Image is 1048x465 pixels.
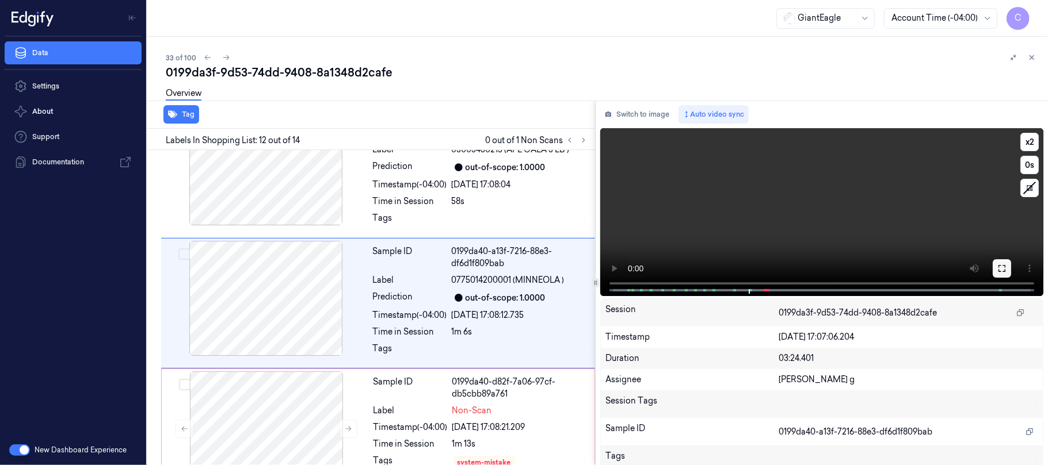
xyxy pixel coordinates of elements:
[779,374,1038,386] div: [PERSON_NAME] g
[779,331,1038,343] div: [DATE] 17:07:06.204
[605,422,779,441] div: Sample ID
[5,151,142,174] a: Documentation
[452,195,588,207] div: 58s
[166,53,196,63] span: 33 of 100
[373,309,447,321] div: Timestamp (-04:00)
[374,376,448,400] div: Sample ID
[605,374,779,386] div: Assignee
[779,352,1038,364] div: 03:24.401
[452,405,492,417] span: Non-Scan
[5,75,142,98] a: Settings
[5,125,142,148] a: Support
[1020,156,1039,174] button: 0s
[179,379,190,390] button: Select row
[452,144,570,156] span: 03003430215 (APL GALA 3 LB )
[452,421,588,433] div: [DATE] 17:08:21.209
[600,105,674,124] button: Switch to image
[452,245,588,270] div: 0199da40-a13f-7216-88e3-df6d1f809bab
[373,245,447,270] div: Sample ID
[452,376,588,400] div: 0199da40-d82f-7a06-97cf-db5cbb89a761
[373,160,447,174] div: Prediction
[679,105,749,124] button: Auto video sync
[166,87,201,101] a: Overview
[373,179,447,191] div: Timestamp (-04:00)
[452,309,588,321] div: [DATE] 17:08:12.735
[452,179,588,191] div: [DATE] 17:08:04
[5,100,142,123] button: About
[374,421,448,433] div: Timestamp (-04:00)
[452,326,588,338] div: 1m 6s
[123,9,142,27] button: Toggle Navigation
[779,426,932,438] span: 0199da40-a13f-7216-88e3-df6d1f809bab
[373,291,447,305] div: Prediction
[452,274,565,286] span: 0775014200001 (MINNEOLA )
[779,307,937,319] span: 0199da3f-9d53-74dd-9408-8a1348d2cafe
[166,134,300,147] span: Labels In Shopping List: 12 out of 14
[1020,133,1039,151] button: x2
[452,438,588,450] div: 1m 13s
[485,133,590,147] span: 0 out of 1 Non Scans
[466,162,546,174] div: out-of-scope: 1.0000
[605,303,779,322] div: Session
[373,343,447,361] div: Tags
[178,248,190,260] button: Select row
[163,105,199,124] button: Tag
[605,331,779,343] div: Timestamp
[373,144,447,156] div: Label
[373,326,447,338] div: Time in Session
[374,438,448,450] div: Time in Session
[373,212,447,230] div: Tags
[5,41,142,64] a: Data
[1007,7,1030,30] button: C
[166,64,1039,80] div: 0199da3f-9d53-74dd-9408-8a1348d2cafe
[466,292,546,304] div: out-of-scope: 1.0000
[373,195,447,207] div: Time in Session
[374,405,448,417] div: Label
[605,395,779,413] div: Session Tags
[605,352,779,364] div: Duration
[373,274,447,286] div: Label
